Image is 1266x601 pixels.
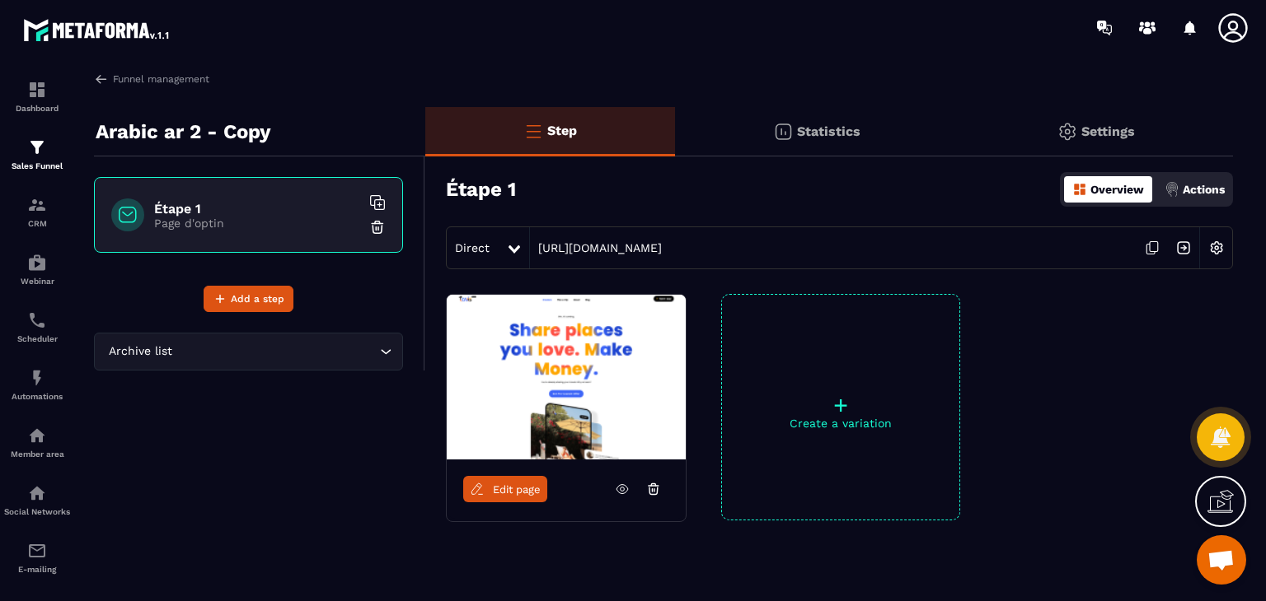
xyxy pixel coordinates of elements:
[4,565,70,574] p: E-mailing
[1165,182,1179,197] img: actions.d6e523a2.png
[455,241,490,254] span: Direct
[722,417,959,430] p: Create a variation
[4,529,70,586] a: emailemailE-mailing
[4,219,70,228] p: CRM
[94,72,209,86] a: Funnel management
[94,72,109,86] img: arrow
[1057,122,1077,142] img: setting-gr.5f69749f.svg
[4,392,70,401] p: Automations
[94,333,403,370] div: Search for option
[1201,232,1232,263] img: setting-w.858f3a88.svg
[530,241,662,254] a: [URL][DOMAIN_NAME]
[204,286,293,312] button: Add a step
[523,121,543,141] img: bars-o.4a397970.svg
[27,368,47,388] img: automations
[27,137,47,157] img: formation
[547,123,577,138] p: Step
[4,298,70,356] a: schedulerschedulerScheduler
[27,426,47,445] img: automations
[4,104,70,113] p: Dashboard
[797,123,860,139] p: Statistics
[4,277,70,286] p: Webinar
[4,334,70,343] p: Scheduler
[773,122,793,142] img: stats.20deebd0.svg
[27,195,47,215] img: formation
[176,342,376,361] input: Search for option
[96,115,271,148] p: Arabic ar 2 - Copy
[722,394,959,417] p: +
[1081,123,1135,139] p: Settings
[463,476,547,502] a: Edit page
[154,201,360,217] h6: Étape 1
[369,219,386,235] img: trash
[1183,183,1225,196] p: Actions
[4,356,70,413] a: automationsautomationsAutomations
[4,183,70,240] a: formationformationCRM
[27,483,47,503] img: social-network
[27,80,47,100] img: formation
[1072,182,1087,197] img: dashboard-orange.40269519.svg
[1168,232,1199,263] img: arrow-next.bcc2205e.svg
[4,240,70,298] a: automationsautomationsWebinar
[23,15,171,44] img: logo
[4,68,70,125] a: formationformationDashboard
[4,125,70,183] a: formationformationSales Funnel
[1090,183,1144,196] p: Overview
[154,217,360,230] p: Page d'optin
[446,178,516,201] h3: Étape 1
[4,471,70,529] a: social-networksocial-networkSocial Networks
[4,450,70,459] p: Member area
[4,413,70,471] a: automationsautomationsMember area
[493,483,541,496] span: Edit page
[1197,535,1246,585] a: Open chat
[105,342,176,361] span: Archive list
[447,295,686,459] img: image
[27,310,47,330] img: scheduler
[231,291,284,307] span: Add a step
[4,507,70,516] p: Social Networks
[27,253,47,273] img: automations
[27,541,47,561] img: email
[4,161,70,170] p: Sales Funnel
